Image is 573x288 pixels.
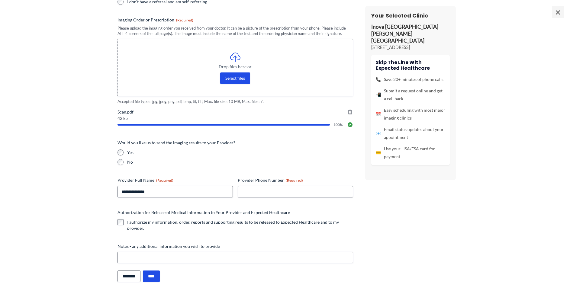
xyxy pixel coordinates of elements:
p: Inova [GEOGRAPHIC_DATA][PERSON_NAME] [GEOGRAPHIC_DATA] [371,24,450,44]
span: Drop files here or [130,65,341,69]
span: 100% [333,123,343,126]
span: 📲 [376,91,381,99]
p: [STREET_ADDRESS] [371,44,450,50]
h3: Your Selected Clinic [371,12,450,19]
li: Email status updates about your appointment [376,126,445,141]
li: Easy scheduling with most major imaging clinics [376,106,445,122]
button: select files, imaging order or prescription(required) [220,72,250,84]
h4: Skip the line with Expected Healthcare [376,59,445,71]
label: Imaging Order or Prescription [117,17,353,23]
label: Provider Full Name [117,177,233,183]
label: Notes - any additional information you wish to provide [117,243,353,249]
label: No [127,159,353,165]
span: 42 kb [117,116,353,120]
div: Please upload the imaging order you received from your doctor. It can be a picture of the prescri... [117,25,353,37]
span: (Required) [286,178,303,183]
li: Submit a request online and get a call back [376,87,445,103]
span: 📧 [376,130,381,137]
label: Yes [127,149,353,155]
legend: Authorization for Release of Medical Information to Your Provider and Expected Healthcare [117,210,290,216]
li: Use your HSA/FSA card for payment [376,145,445,161]
li: Save 20+ minutes of phone calls [376,75,445,83]
legend: Would you like us to send the imaging results to your Provider? [117,140,235,146]
label: Provider Phone Number [238,177,353,183]
label: I authorize my information, order, reports and supporting results to be released to Expected Heal... [127,219,353,231]
span: 📅 [376,110,381,118]
span: Scan.pdf [117,109,353,115]
span: Accepted file types: jpg, jpeg, png, pdf, bmp, tif, tiff, Max. file size: 10 MB, Max. files: 7. [117,99,353,104]
span: × [552,6,564,18]
span: (Required) [156,178,173,183]
span: 💳 [376,149,381,157]
span: (Required) [176,18,193,22]
span: 📞 [376,75,381,83]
